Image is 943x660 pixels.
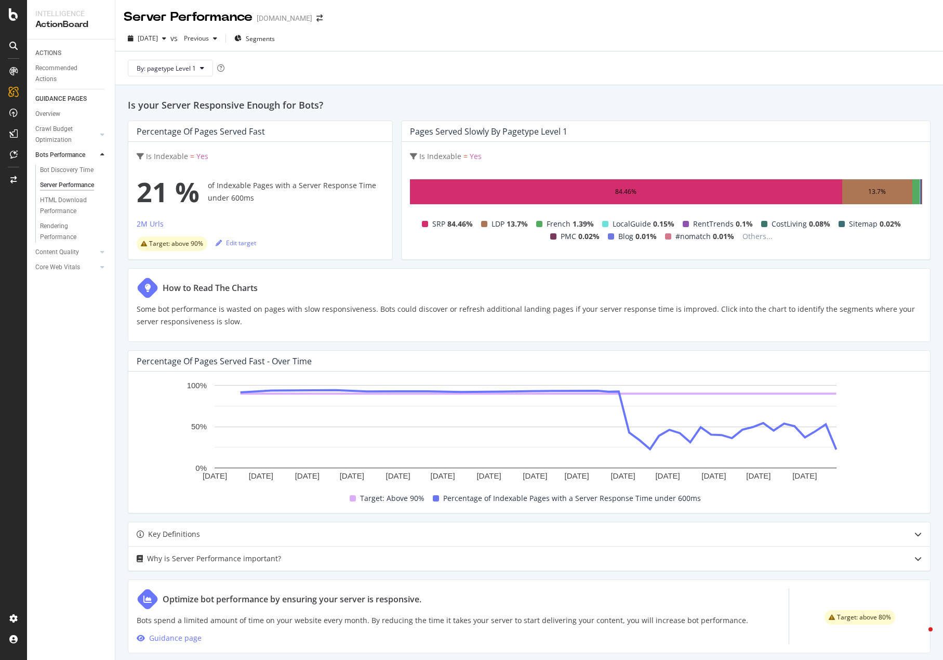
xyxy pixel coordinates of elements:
span: Yes [470,151,482,161]
text: [DATE] [386,472,410,481]
span: 0.15% [653,218,674,230]
span: CostLiving [772,218,807,230]
div: Overview [35,109,60,120]
div: Bot Discovery Time [40,165,94,176]
div: Guidance page [149,632,202,644]
div: ACTIONS [35,48,61,59]
div: Rendering Performance [40,221,98,243]
div: Percentage of Pages Served Fast - Over Time [137,356,312,366]
span: 21 % [137,171,200,213]
span: Sitemap [849,218,878,230]
div: Server Performance [40,180,94,191]
span: Yes [196,151,208,161]
span: Is Indexable [146,151,188,161]
span: By: pagetype Level 1 [137,64,196,73]
text: [DATE] [523,472,547,481]
span: Previous [180,34,209,43]
div: 84.46% [615,186,636,198]
text: 100% [187,381,207,390]
span: 84.46% [447,218,473,230]
span: Target: above 80% [837,614,891,621]
a: Overview [35,109,108,120]
a: Crawl Budget Optimization [35,124,97,146]
div: Recommended Actions [35,63,98,85]
text: [DATE] [610,472,635,481]
span: 0.1% [736,218,753,230]
text: [DATE] [565,472,589,481]
span: #nomatch [675,230,711,243]
span: SRP [432,218,445,230]
button: By: pagetype Level 1 [128,60,213,76]
span: Blog [618,230,633,243]
span: = [190,151,194,161]
button: Segments [230,30,279,47]
p: Some bot performance is wasted on pages with slow responsiveness. Bots could discover or refresh ... [137,303,922,328]
div: Crawl Budget Optimization [35,124,90,146]
span: 0.01% [713,230,734,243]
text: [DATE] [792,472,817,481]
button: [DATE] [124,30,170,47]
span: LDP [492,218,504,230]
text: 0% [195,464,207,472]
span: LocalGuide [613,218,651,230]
span: RentTrends [693,218,734,230]
a: Content Quality [35,247,97,258]
text: [DATE] [655,472,680,481]
span: PMC [561,230,576,243]
span: 1.39% [573,218,594,230]
span: Target: above 90% [149,241,203,247]
div: Server Performance [124,8,253,26]
text: [DATE] [746,472,771,481]
a: Recommended Actions [35,63,108,85]
span: Others... [738,230,777,243]
a: HTML Download Performance [40,195,108,217]
span: Is Indexable [419,151,461,161]
div: warning label [137,236,207,251]
span: 0.08% [809,218,830,230]
div: 2M Urls [137,219,164,229]
span: Segments [246,34,275,43]
button: Edit target [216,234,256,251]
span: vs [170,33,180,44]
text: [DATE] [701,472,726,481]
div: 13.7% [868,186,886,198]
div: HTML Download Performance [40,195,100,217]
a: ACTIONS [35,48,108,59]
span: 2025 Aug. 29th [138,34,158,43]
a: Bots Performance [35,150,97,161]
div: Intelligence [35,8,107,19]
text: 50% [191,423,207,431]
span: 0.02% [880,218,901,230]
div: Optimize bot performance by ensuring your server is responsive. [163,593,421,605]
span: Target: Above 90% [360,492,424,505]
div: GUIDANCE PAGES [35,94,87,104]
text: [DATE] [431,472,455,481]
svg: A chart. [137,380,914,484]
text: [DATE] [249,472,273,481]
div: warning label [825,610,895,625]
div: Content Quality [35,247,79,258]
a: Bot Discovery Time [40,165,108,176]
text: [DATE] [340,472,364,481]
div: Core Web Vitals [35,262,80,273]
button: Previous [180,30,221,47]
span: 0.01% [635,230,657,243]
div: How to Read The Charts [163,282,258,294]
div: Bots Performance [35,150,85,161]
span: 0.02% [578,230,600,243]
text: [DATE] [203,472,227,481]
a: Core Web Vitals [35,262,97,273]
div: Percentage of Pages Served Fast [137,126,265,137]
a: GUIDANCE PAGES [35,94,108,104]
div: Pages Served Slowly by pagetype Level 1 [410,126,567,137]
a: Guidance page [137,633,202,643]
text: [DATE] [476,472,501,481]
button: 2M Urls [137,218,164,234]
span: Percentage of Indexable Pages with a Server Response Time under 600ms [443,492,701,505]
div: Why is Server Performance important? [147,552,281,565]
div: Edit target [216,239,256,247]
span: 13.7% [507,218,528,230]
a: Server Performance [40,180,108,191]
div: ActionBoard [35,19,107,31]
